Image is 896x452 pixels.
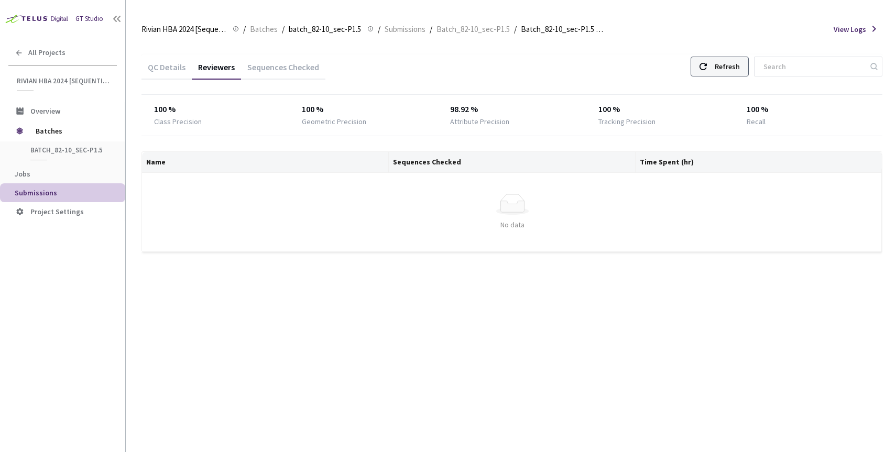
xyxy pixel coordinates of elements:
[28,48,65,57] span: All Projects
[15,188,57,197] span: Submissions
[514,23,517,36] li: /
[250,23,278,36] span: Batches
[521,23,606,36] span: Batch_82-10_sec-P1.5 QC - [DATE]
[289,23,361,36] span: batch_82-10_sec-P1.5
[378,23,380,36] li: /
[241,62,325,80] div: Sequences Checked
[636,152,882,173] th: Time Spent (hr)
[192,62,241,80] div: Reviewers
[598,116,655,127] div: Tracking Precision
[389,152,636,173] th: Sequences Checked
[36,120,107,141] span: Batches
[436,23,510,36] span: Batch_82-10_sec-P1.5
[302,103,425,116] div: 100 %
[243,23,246,36] li: /
[302,116,366,127] div: Geometric Precision
[747,103,870,116] div: 100 %
[385,23,425,36] span: Submissions
[383,23,428,35] a: Submissions
[141,23,226,36] span: Rivian HBA 2024 [Sequential]
[248,23,280,35] a: Batches
[30,207,84,216] span: Project Settings
[30,146,108,155] span: batch_82-10_sec-P1.5
[834,24,866,35] span: View Logs
[434,23,512,35] a: Batch_82-10_sec-P1.5
[17,76,111,85] span: Rivian HBA 2024 [Sequential]
[141,62,192,80] div: QC Details
[598,103,722,116] div: 100 %
[450,116,509,127] div: Attribute Precision
[15,169,30,179] span: Jobs
[715,57,740,76] div: Refresh
[30,106,60,116] span: Overview
[282,23,285,36] li: /
[757,57,869,76] input: Search
[150,219,874,230] div: No data
[430,23,432,36] li: /
[450,103,574,116] div: 98.92 %
[75,14,103,24] div: GT Studio
[142,152,389,173] th: Name
[747,116,766,127] div: Recall
[154,116,202,127] div: Class Precision
[154,103,278,116] div: 100 %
